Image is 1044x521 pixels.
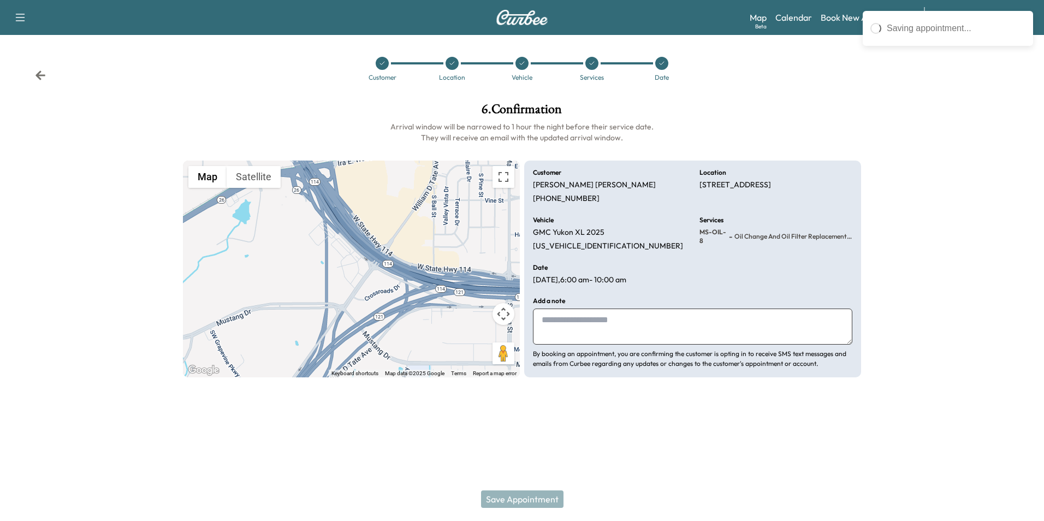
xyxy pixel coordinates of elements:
[533,217,554,223] h6: Vehicle
[655,74,669,81] div: Date
[727,231,732,242] span: -
[35,70,46,81] div: Back
[512,74,532,81] div: Vehicle
[580,74,604,81] div: Services
[331,370,378,377] button: Keyboard shortcuts
[699,169,726,176] h6: Location
[451,370,466,376] a: Terms (opens in new tab)
[385,370,444,376] span: Map data ©2025 Google
[887,22,1025,35] div: Saving appointment...
[533,349,852,369] p: By booking an appointment, you are confirming the customer is opting in to receive SMS text messa...
[533,275,626,285] p: [DATE] , 6:00 am - 10:00 am
[473,370,517,376] a: Report a map error
[821,11,913,24] a: Book New Appointment
[183,121,862,143] h6: Arrival window will be narrowed to 1 hour the night before their service date. They will receive ...
[493,303,514,325] button: Map camera controls
[183,103,862,121] h1: 6 . Confirmation
[699,217,723,223] h6: Services
[188,166,227,188] button: Show street map
[755,22,767,31] div: Beta
[369,74,396,81] div: Customer
[186,363,222,377] img: Google
[496,10,548,25] img: Curbee Logo
[775,11,812,24] a: Calendar
[732,232,852,241] span: Oil Change and Oil Filter Replacement - 8 Qt
[533,194,600,204] p: [PHONE_NUMBER]
[533,169,561,176] h6: Customer
[493,166,514,188] button: Toggle fullscreen view
[439,74,465,81] div: Location
[533,264,548,271] h6: Date
[533,228,604,238] p: GMC Yukon XL 2025
[750,11,767,24] a: MapBeta
[227,166,281,188] button: Show satellite imagery
[533,298,565,304] h6: Add a note
[533,241,683,251] p: [US_VEHICLE_IDENTIFICATION_NUMBER]
[699,180,771,190] p: [STREET_ADDRESS]
[493,342,514,364] button: Drag Pegman onto the map to open Street View
[186,363,222,377] a: Open this area in Google Maps (opens a new window)
[533,180,656,190] p: [PERSON_NAME] [PERSON_NAME]
[699,228,727,245] span: MS-OIL-8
